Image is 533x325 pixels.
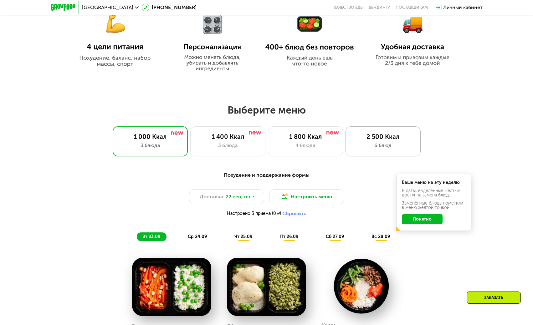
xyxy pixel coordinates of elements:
[197,133,259,140] div: 1 400 Ккал
[280,234,298,239] span: пт 26.09
[226,193,250,201] span: 22 сен, пн
[269,189,344,204] button: Настроить меню
[234,234,252,239] span: чт 25.09
[467,292,521,304] div: Заказать
[369,5,391,10] a: Вендинги
[282,211,306,217] button: Сбросить
[20,104,513,116] h2: Выберите меню
[326,234,344,239] span: сб 27.09
[402,189,466,197] div: В даты, выделенные желтым, доступна замена блюд.
[188,234,207,239] span: ср 24.09
[402,180,466,185] div: Ваше меню на эту неделю
[82,5,133,10] span: [GEOGRAPHIC_DATA]
[200,193,224,201] span: Доставка:
[81,171,452,179] div: Похудение и поддержание формы
[402,214,443,224] button: Понятно
[274,133,336,140] div: 1 800 Ккал
[443,4,483,11] div: Личный кабинет
[227,211,281,216] span: Настроено 3 приема (0 ₽)
[352,142,414,149] div: 6 блюд
[274,142,336,149] div: 4 блюда
[142,234,160,239] span: вт 23.09
[197,142,259,149] div: 3 блюда
[352,133,414,140] div: 2 500 Ккал
[142,4,197,11] a: [PHONE_NUMBER]
[402,201,466,210] div: Заменённые блюда пометили в меню жёлтой точкой.
[396,5,428,10] div: поставщикам
[334,5,364,10] a: Качество еды
[372,234,390,239] span: вс 28.09
[119,133,181,140] div: 1 000 Ккал
[119,142,181,149] div: 3 блюда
